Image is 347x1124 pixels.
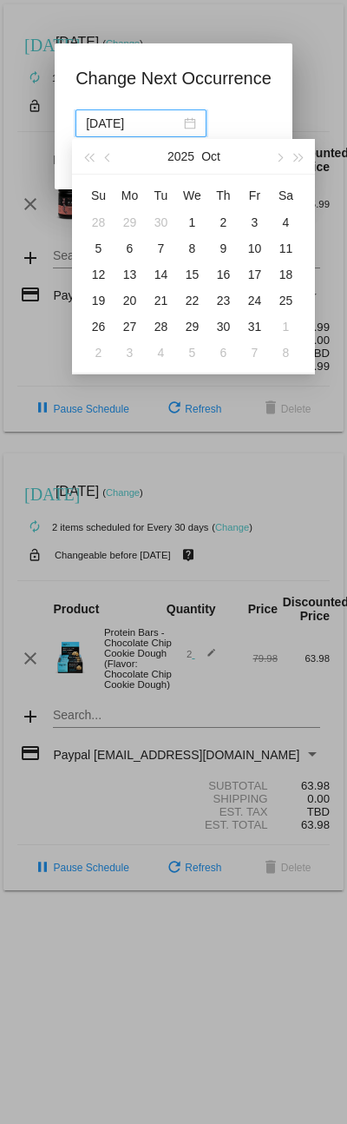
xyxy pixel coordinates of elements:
[88,342,108,363] div: 2
[82,261,114,288] td: 10/12/2025
[181,238,202,259] div: 8
[181,212,202,233] div: 1
[244,342,265,363] div: 7
[99,139,118,174] button: Previous month (PageUp)
[275,342,296,363] div: 8
[270,182,301,209] th: Sat
[239,209,270,235] td: 10/3/2025
[239,261,270,288] td: 10/17/2025
[275,290,296,311] div: 25
[79,139,98,174] button: Last year (Control + left)
[176,314,207,340] td: 10/29/2025
[119,212,140,233] div: 29
[270,314,301,340] td: 11/1/2025
[119,264,140,285] div: 13
[75,64,272,92] h1: Change Next Occurrence
[244,316,265,337] div: 31
[176,340,207,366] td: 11/5/2025
[201,139,220,174] button: Oct
[181,316,202,337] div: 29
[145,182,176,209] th: Tue
[82,182,114,209] th: Sun
[207,209,239,235] td: 10/2/2025
[114,261,145,288] td: 10/13/2025
[82,340,114,366] td: 11/2/2025
[181,342,202,363] div: 5
[150,290,171,311] div: 21
[244,238,265,259] div: 10
[239,235,270,261] td: 10/10/2025
[88,238,108,259] div: 5
[150,342,171,363] div: 4
[82,235,114,261] td: 10/5/2025
[270,340,301,366] td: 11/8/2025
[213,342,233,363] div: 6
[145,235,176,261] td: 10/7/2025
[181,290,202,311] div: 22
[119,316,140,337] div: 27
[88,290,108,311] div: 19
[207,288,239,314] td: 10/23/2025
[289,139,308,174] button: Next year (Control + right)
[145,314,176,340] td: 10/28/2025
[270,288,301,314] td: 10/25/2025
[145,288,176,314] td: 10/21/2025
[167,139,194,174] button: 2025
[86,114,180,133] input: Select date
[244,264,265,285] div: 17
[82,314,114,340] td: 10/26/2025
[176,261,207,288] td: 10/15/2025
[119,342,140,363] div: 3
[207,261,239,288] td: 10/16/2025
[114,182,145,209] th: Mon
[88,264,108,285] div: 12
[114,340,145,366] td: 11/3/2025
[181,264,202,285] div: 15
[114,235,145,261] td: 10/6/2025
[82,209,114,235] td: 9/28/2025
[275,212,296,233] div: 4
[114,209,145,235] td: 9/29/2025
[213,264,233,285] div: 16
[239,314,270,340] td: 10/31/2025
[213,316,233,337] div: 30
[239,182,270,209] th: Fri
[244,290,265,311] div: 24
[114,314,145,340] td: 10/27/2025
[176,235,207,261] td: 10/8/2025
[239,288,270,314] td: 10/24/2025
[207,340,239,366] td: 11/6/2025
[119,238,140,259] div: 6
[88,212,108,233] div: 28
[176,288,207,314] td: 10/22/2025
[275,238,296,259] div: 11
[270,261,301,288] td: 10/18/2025
[213,238,233,259] div: 9
[88,316,108,337] div: 26
[119,290,140,311] div: 20
[150,316,171,337] div: 28
[270,139,289,174] button: Next month (PageDown)
[176,182,207,209] th: Wed
[114,288,145,314] td: 10/20/2025
[275,316,296,337] div: 1
[213,290,233,311] div: 23
[207,182,239,209] th: Thu
[150,238,171,259] div: 7
[145,340,176,366] td: 11/4/2025
[207,314,239,340] td: 10/30/2025
[239,340,270,366] td: 11/7/2025
[176,209,207,235] td: 10/1/2025
[213,212,233,233] div: 2
[82,288,114,314] td: 10/19/2025
[244,212,265,233] div: 3
[145,261,176,288] td: 10/14/2025
[207,235,239,261] td: 10/9/2025
[270,209,301,235] td: 10/4/2025
[150,264,171,285] div: 14
[150,212,171,233] div: 30
[275,264,296,285] div: 18
[145,209,176,235] td: 9/30/2025
[270,235,301,261] td: 10/11/2025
